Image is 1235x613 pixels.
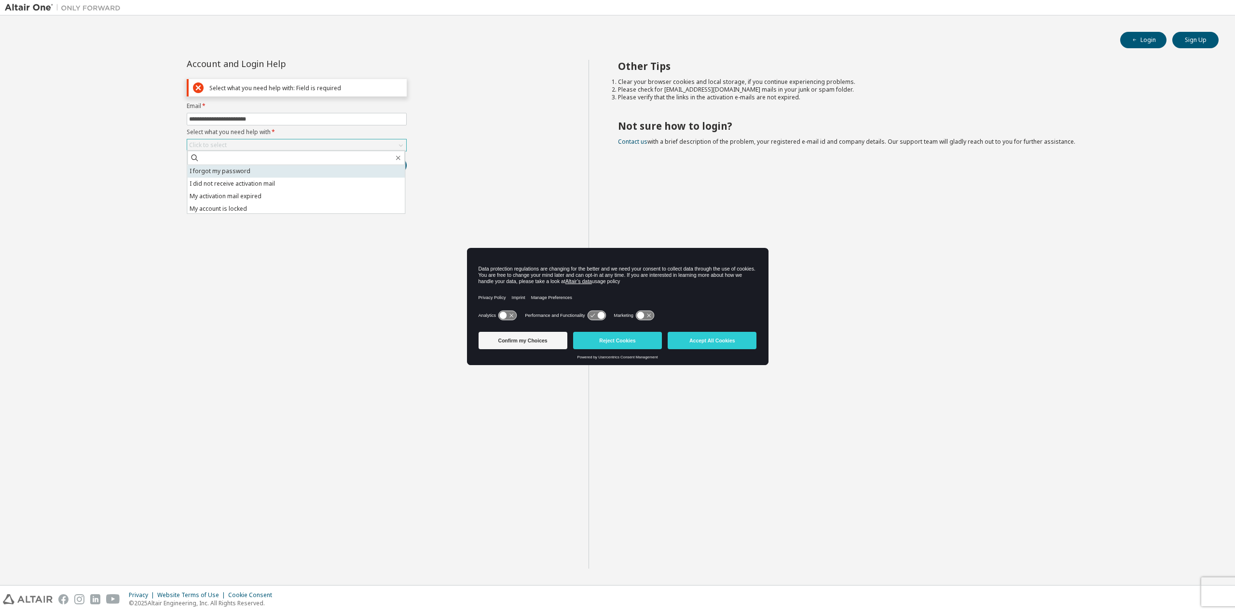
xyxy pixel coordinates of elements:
[74,594,84,604] img: instagram.svg
[187,139,406,151] div: Click to select
[618,86,1202,94] li: Please check for [EMAIL_ADDRESS][DOMAIN_NAME] mails in your junk or spam folder.
[157,591,228,599] div: Website Terms of Use
[1172,32,1219,48] button: Sign Up
[187,60,363,68] div: Account and Login Help
[5,3,125,13] img: Altair One
[618,78,1202,86] li: Clear your browser cookies and local storage, if you continue experiencing problems.
[129,591,157,599] div: Privacy
[618,60,1202,72] h2: Other Tips
[90,594,100,604] img: linkedin.svg
[187,165,405,177] li: I forgot my password
[618,137,1075,146] span: with a brief description of the problem, your registered e-mail id and company details. Our suppo...
[1120,32,1166,48] button: Login
[228,591,278,599] div: Cookie Consent
[58,594,69,604] img: facebook.svg
[106,594,120,604] img: youtube.svg
[187,128,407,136] label: Select what you need help with
[189,141,227,149] div: Click to select
[618,137,647,146] a: Contact us
[618,120,1202,132] h2: Not sure how to login?
[209,84,402,92] div: Select what you need help with: Field is required
[618,94,1202,101] li: Please verify that the links in the activation e-mails are not expired.
[129,599,278,607] p: © 2025 Altair Engineering, Inc. All Rights Reserved.
[3,594,53,604] img: altair_logo.svg
[187,102,407,110] label: Email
